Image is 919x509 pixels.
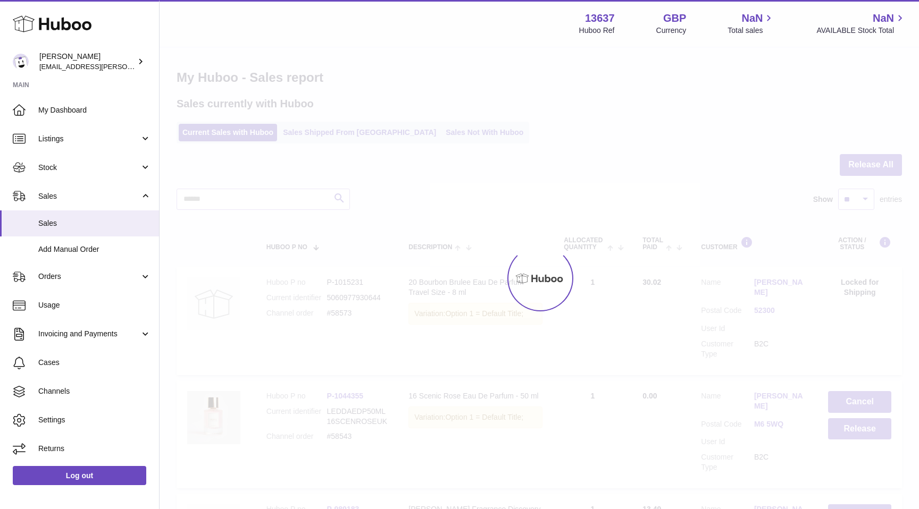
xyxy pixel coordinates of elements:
span: My Dashboard [38,105,151,115]
span: Listings [38,134,140,144]
span: AVAILABLE Stock Total [816,26,906,36]
div: Currency [656,26,687,36]
span: Usage [38,300,151,310]
strong: GBP [663,11,686,26]
span: Channels [38,386,151,396]
span: Total sales [728,26,775,36]
div: Huboo Ref [579,26,615,36]
span: Invoicing and Payments [38,329,140,339]
span: Add Manual Order [38,244,151,254]
span: Sales [38,218,151,228]
span: Orders [38,272,140,282]
span: Cases [38,358,151,368]
img: jonny@ledda.co [13,54,29,70]
span: Returns [38,444,151,454]
span: Sales [38,191,140,201]
a: NaN Total sales [728,11,775,36]
a: Log out [13,466,146,485]
span: Settings [38,415,151,425]
strong: 13637 [585,11,615,26]
a: NaN AVAILABLE Stock Total [816,11,906,36]
div: [PERSON_NAME] [39,52,135,72]
span: NaN [741,11,763,26]
span: NaN [873,11,894,26]
span: Stock [38,163,140,173]
span: [EMAIL_ADDRESS][PERSON_NAME][DOMAIN_NAME] [39,62,213,71]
